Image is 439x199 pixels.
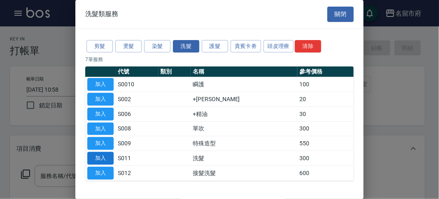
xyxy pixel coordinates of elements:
td: S006 [116,107,159,121]
td: 接髮洗髮 [191,166,297,180]
button: 護髮 [202,40,228,53]
button: 剪髮 [86,40,113,53]
button: 關閉 [327,7,354,22]
td: 300 [297,151,354,166]
td: +精油 [191,107,297,121]
td: +[PERSON_NAME] [191,92,297,107]
td: 100 [297,77,354,92]
button: 加入 [87,137,114,150]
th: 名稱 [191,66,297,77]
button: 加入 [87,152,114,165]
td: 特殊造型 [191,136,297,151]
button: 加入 [87,93,114,106]
button: 加入 [87,167,114,180]
td: 600 [297,166,354,180]
td: S0010 [116,77,159,92]
button: 加入 [87,108,114,121]
td: S009 [116,136,159,151]
th: 參考價格 [297,66,354,77]
td: 瞬護 [191,77,297,92]
td: S012 [116,166,159,180]
td: S002 [116,92,159,107]
button: 貴賓卡劵 [231,40,261,53]
button: 洗髮 [173,40,199,53]
button: 清除 [295,40,321,53]
span: 洗髮類服務 [85,10,118,18]
p: 7 筆服務 [85,56,354,63]
td: 單吹 [191,121,297,136]
td: S008 [116,121,159,136]
td: 20 [297,92,354,107]
td: 550 [297,136,354,151]
button: 燙髮 [115,40,142,53]
td: S011 [116,151,159,166]
button: 頭皮理療 [264,40,294,53]
th: 類別 [159,66,191,77]
th: 代號 [116,66,159,77]
button: 加入 [87,78,114,91]
td: 洗髮 [191,151,297,166]
td: 30 [297,107,354,121]
button: 加入 [87,123,114,135]
td: 300 [297,121,354,136]
button: 染髮 [144,40,170,53]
